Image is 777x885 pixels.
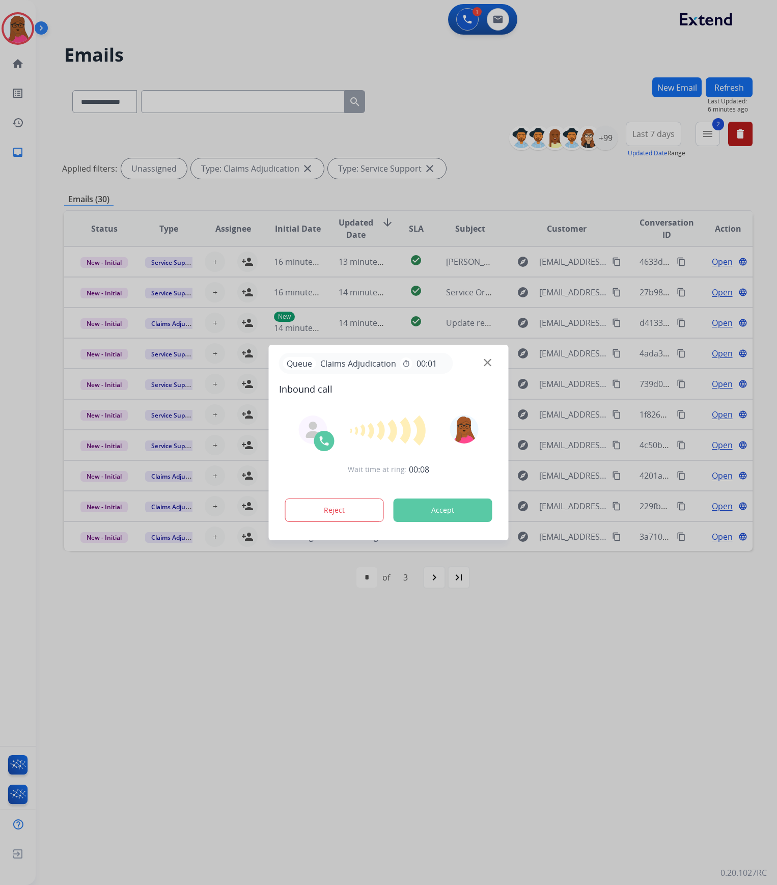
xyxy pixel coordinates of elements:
button: Reject [285,499,384,522]
span: 00:08 [409,463,429,476]
img: avatar [450,415,478,444]
span: Claims Adjudication [316,357,400,370]
mat-icon: timer [402,359,410,368]
span: Inbound call [279,382,498,396]
img: agent-avatar [305,422,321,438]
p: 0.20.1027RC [720,867,767,879]
button: Accept [394,499,492,522]
p: Queue [283,357,316,370]
span: Wait time at ring: [348,464,407,475]
img: call-icon [318,435,330,447]
span: 00:01 [417,357,437,370]
img: close-button [484,359,491,367]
